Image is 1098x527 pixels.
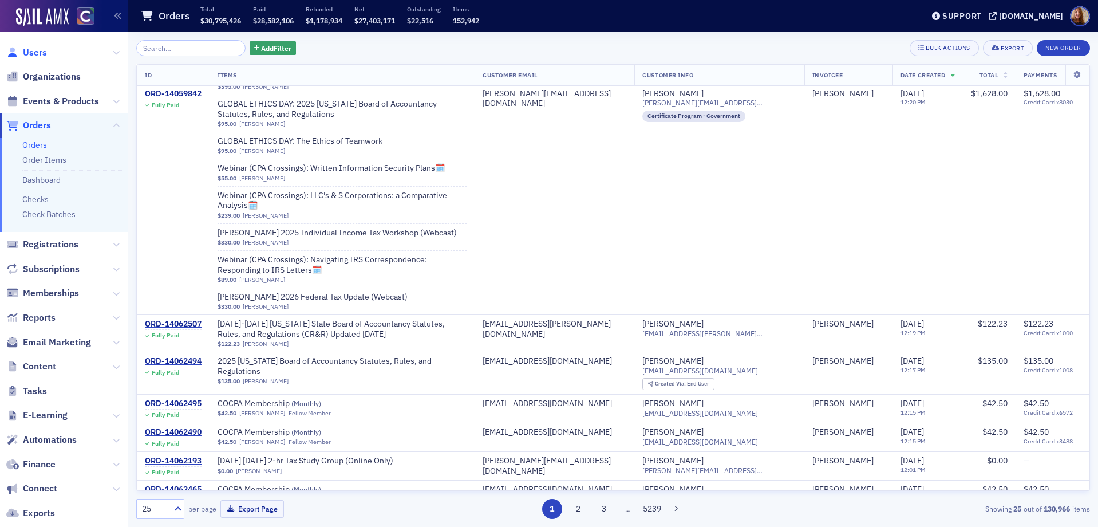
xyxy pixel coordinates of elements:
a: Registrations [6,238,78,251]
p: Paid [253,5,294,13]
span: $395.00 [218,83,240,91]
div: Bulk Actions [926,45,970,51]
div: Fellow Member [289,438,331,446]
div: Fully Paid [152,369,179,376]
span: $1,628.00 [971,88,1008,99]
button: 3 [594,499,614,519]
strong: 130,966 [1042,504,1072,514]
span: $42.50 [218,410,236,417]
p: Refunded [306,5,342,13]
a: ORD-14062494 [145,356,202,367]
span: Customer Email [483,71,537,79]
div: [PERSON_NAME][EMAIL_ADDRESS][DOMAIN_NAME] [483,456,626,476]
a: E-Learning [6,409,68,422]
a: [PERSON_NAME] [243,83,289,91]
time: 12:15 PM [900,437,926,445]
span: $95.00 [218,120,236,128]
h1: Orders [159,9,190,23]
span: Webinar (CPA Crossings): Navigating IRS Correspondence: Responding to IRS Letters🗓️ [218,255,467,275]
a: [PERSON_NAME] [642,319,704,329]
div: [DOMAIN_NAME] [999,11,1063,21]
span: $28,582,106 [253,16,294,25]
span: Credit Card x3488 [1024,438,1081,445]
div: [PERSON_NAME] [642,456,704,466]
time: 12:15 PM [900,408,926,416]
span: $135.00 [978,356,1008,366]
span: $122.23 [218,340,240,348]
div: [PERSON_NAME] [812,356,874,367]
span: Tijana Vukovic [812,427,884,438]
button: 2 [568,499,588,519]
a: [PERSON_NAME] [812,427,874,438]
span: $1,178,934 [306,16,342,25]
a: Users [6,46,47,59]
span: Reports [23,312,56,324]
span: $42.50 [218,438,236,446]
span: Credit Card x1000 [1024,329,1081,337]
img: SailAMX [77,7,94,25]
a: COCPA Membership (Monthly) [218,427,362,438]
span: [DATE] [900,398,924,408]
a: ORD-14062465 [145,485,202,495]
span: Events & Products [23,95,99,108]
span: $239.00 [218,212,240,219]
span: Created Via : [655,380,687,387]
p: Items [453,5,479,13]
a: Automations [6,434,77,446]
span: Anna Hickey [812,356,884,367]
a: ORD-14059842 [145,89,202,99]
a: [PERSON_NAME] [239,276,285,284]
a: [PERSON_NAME] [812,399,874,409]
a: Content [6,360,56,373]
a: [PERSON_NAME] [642,89,704,99]
span: [EMAIL_ADDRESS][PERSON_NAME][DOMAIN_NAME] [642,329,796,338]
div: [EMAIL_ADDRESS][DOMAIN_NAME] [483,427,626,438]
span: $27,403,171 [354,16,395,25]
span: $42.50 [1024,427,1049,437]
span: Automations [23,434,77,446]
span: [EMAIL_ADDRESS][DOMAIN_NAME] [642,367,758,375]
a: [PERSON_NAME] [239,147,285,155]
span: COCPA Membership [218,485,362,495]
div: ORD-14062495 [145,399,202,409]
a: Memberships [6,287,79,300]
span: $122.23 [1024,318,1053,329]
a: [PERSON_NAME] [239,438,285,446]
span: Content [23,360,56,373]
a: Events & Products [6,95,99,108]
span: Exports [23,507,55,520]
span: ( Monthly ) [291,485,321,494]
span: $42.50 [982,484,1008,494]
div: ORD-14062490 [145,427,202,438]
span: Don Farmer’s 2025 Individual Income Tax Workshop (Webcast) [218,228,457,238]
a: [PERSON_NAME] [812,319,874,329]
span: $42.50 [1024,484,1049,494]
span: Bruce Fosdick [812,89,884,99]
span: GLOBAL ETHICS DAY: 2025 Colorado Board of Accountancy Statutes, Rules, and Regulations [218,99,467,119]
a: COCPA Membership (Monthly) [218,485,362,495]
a: [PERSON_NAME] [812,485,874,495]
a: Webinar (CPA Crossings): Written Information Security Plans🗓️ [218,163,445,174]
p: Outstanding [407,5,441,13]
a: Checks [22,194,49,204]
div: ORD-14062507 [145,319,202,329]
a: Orders [22,140,47,150]
span: [PERSON_NAME][EMAIL_ADDRESS][DOMAIN_NAME] [642,99,796,108]
a: [PERSON_NAME] [812,456,874,466]
button: 1 [542,499,562,519]
span: Connect [23,482,57,495]
span: GLOBAL ETHICS DAY: The Ethics of Teamwork [218,136,382,147]
div: ORD-14062193 [145,456,202,466]
span: Payments [1024,71,1057,79]
span: Email Marketing [23,336,91,349]
span: Date Created [900,71,945,79]
input: Search… [136,40,246,56]
a: [PERSON_NAME] [243,239,289,246]
span: Susan Sowl [812,485,884,495]
div: [EMAIL_ADDRESS][DOMAIN_NAME] [483,399,626,409]
a: Reports [6,312,56,324]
